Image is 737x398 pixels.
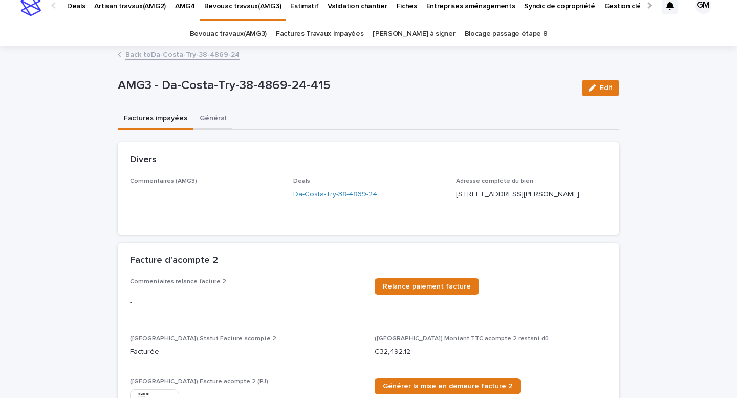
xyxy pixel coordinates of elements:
[600,84,613,92] span: Edit
[375,347,607,358] p: €32,492.12
[375,278,479,295] a: Relance paiement facture
[130,255,218,267] h2: Facture d'acompte 2
[582,80,619,96] button: Edit
[465,22,548,46] a: Blocage passage étape 8
[130,178,197,184] span: Commentaires (AMG3)
[293,189,377,200] a: Da-Costa-Try-38-4869-24
[193,108,232,130] button: Général
[130,379,268,385] span: ([GEOGRAPHIC_DATA]) Facture acompte 2 (PJ)
[456,189,607,200] p: [STREET_ADDRESS][PERSON_NAME]
[375,378,521,394] a: Générer la mise en demeure facture 2
[130,154,157,166] h2: Divers
[383,283,471,290] span: Relance paiement facture
[130,279,226,285] span: Commentaires relance facture 2
[373,22,455,46] a: [PERSON_NAME] à signer
[293,178,310,184] span: Deals
[130,297,362,308] p: -
[130,347,362,358] p: Facturée
[456,178,533,184] span: Adresse complète du bien
[118,78,574,93] p: AMG3 - Da-Costa-Try-38-4869-24-415
[130,336,276,342] span: ([GEOGRAPHIC_DATA]) Statut Facture acompte 2
[383,383,512,390] span: Générer la mise en demeure facture 2
[130,196,281,207] p: -
[125,48,240,60] a: Back toDa-Costa-Try-38-4869-24
[375,336,549,342] span: ([GEOGRAPHIC_DATA]) Montant TTC acompte 2 restant dû
[190,22,267,46] a: Bevouac travaux(AMG3)
[118,108,193,130] button: Factures impayées
[276,22,363,46] a: Factures Travaux impayées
